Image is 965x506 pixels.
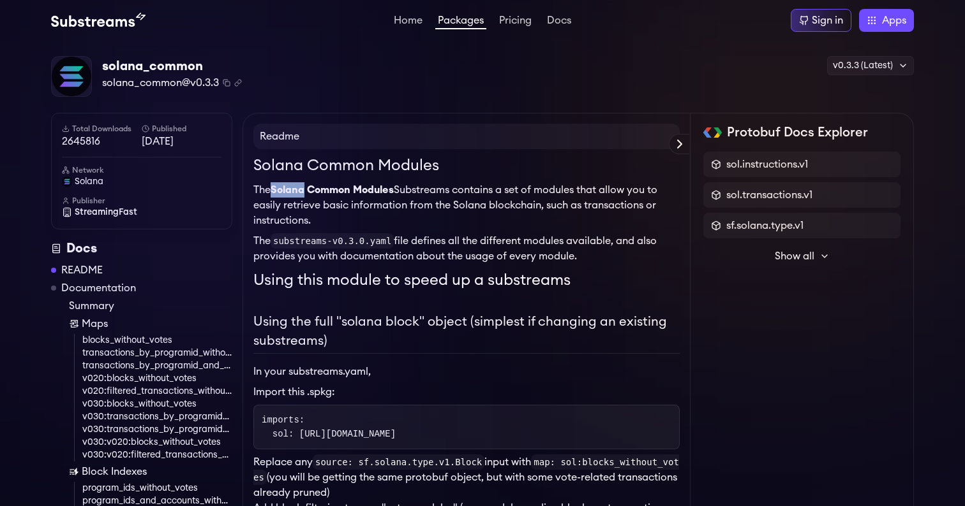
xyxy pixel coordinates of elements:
div: Docs [51,240,232,257]
h6: Total Downloads [62,124,142,134]
a: blocks_without_votes [82,334,232,347]
a: Summary [69,298,232,314]
h6: Publisher [62,196,221,206]
code: imports: sol: [URL][DOMAIN_NAME] [262,415,396,439]
p: The file defines all the different modules available, and also provides you with documentation ab... [253,233,680,264]
code: source: sf.solana.type.v1.Block [313,454,484,470]
p: Replace any input with (you will be getting the same protobuf object, but with some vote-related ... [253,454,680,500]
a: Documentation [61,280,136,296]
a: transactions_by_programid_without_votes [82,347,232,359]
img: solana [62,177,72,187]
a: program_ids_without_votes [82,482,232,495]
h1: Solana Common Modules [253,154,680,177]
button: Copy package name and version [223,79,230,87]
a: Packages [435,15,486,29]
li: Import this .spkg: [253,384,680,400]
span: [DATE] [142,134,221,149]
a: Maps [69,316,232,331]
span: StreamingFast [75,206,137,219]
div: solana_common [102,57,242,75]
strong: Solana Common Modules [271,185,394,195]
img: Substream's logo [51,13,146,28]
a: v030:transactions_by_programid_without_votes [82,410,232,423]
a: README [61,263,103,278]
a: Pricing [497,15,534,28]
code: map: sol:blocks_without_votes [253,454,679,485]
h4: Readme [253,124,680,149]
img: Protobuf [703,127,722,138]
p: In your substreams.yaml, [253,364,680,379]
h2: Using the full "solana block" object (simplest if changing an existing substreams) [253,312,680,354]
span: 2645816 [62,134,142,149]
a: v030:v020:filtered_transactions_without_votes [82,449,232,461]
a: StreamingFast [62,206,221,219]
span: Show all [775,249,814,264]
a: Home [391,15,425,28]
a: v030:v020:blocks_without_votes [82,436,232,449]
span: solana [75,175,103,188]
a: v030:blocks_without_votes [82,398,232,410]
h2: Protobuf Docs Explorer [727,124,868,141]
h6: Network [62,165,221,175]
a: transactions_by_programid_and_account_without_votes [82,359,232,372]
a: v030:transactions_by_programid_and_account_without_votes [82,423,232,436]
h6: Published [142,124,221,134]
div: Sign in [812,13,843,28]
h1: Using this module to speed up a substreams [253,269,680,292]
span: sf.solana.type.v1 [726,218,804,233]
p: The Substreams contains a set of modules that allow you to easily retrieve basic information from... [253,182,680,228]
img: Map icon [69,319,79,329]
span: solana_common@v0.3.3 [102,75,219,90]
button: Show all [703,243,901,269]
button: Copy .spkg link to clipboard [234,79,242,87]
img: Package Logo [52,57,91,96]
span: sol.instructions.v1 [726,157,808,172]
span: Apps [882,13,906,28]
a: Block Indexes [69,464,232,479]
a: solana [62,175,221,188]
a: Docs [544,15,574,28]
a: v020:filtered_transactions_without_votes [82,385,232,398]
a: Sign in [791,9,851,32]
span: sol.transactions.v1 [726,187,812,203]
code: substreams-v0.3.0.yaml [271,233,394,249]
a: v020:blocks_without_votes [82,372,232,385]
img: Block Index icon [69,466,79,477]
div: v0.3.3 (Latest) [827,56,914,75]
